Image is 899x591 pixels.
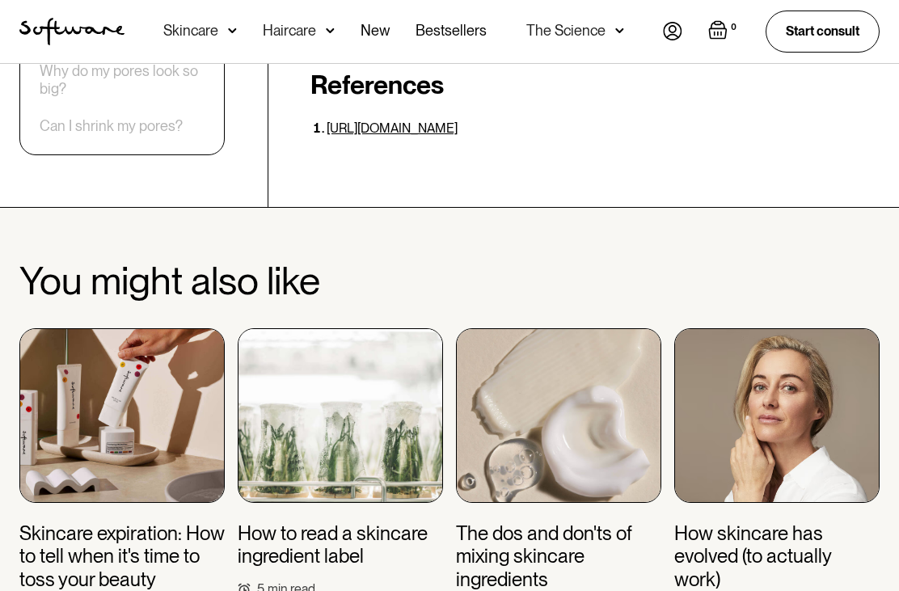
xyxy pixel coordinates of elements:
[228,23,237,39] img: arrow down
[327,121,458,137] a: [URL][DOMAIN_NAME]
[19,260,880,303] h2: You might also like
[238,523,443,570] h3: How to read a skincare ingredient label
[766,11,880,52] a: Start consult
[310,70,880,101] h2: References
[708,20,740,43] a: Open empty cart
[163,23,218,39] div: Skincare
[263,23,316,39] div: Haircare
[728,20,740,35] div: 0
[19,18,125,45] img: Software Logo
[615,23,624,39] img: arrow down
[40,118,183,136] a: Can I shrink my pores?
[40,63,205,98] a: Why do my pores look so big?
[19,18,125,45] a: home
[326,23,335,39] img: arrow down
[526,23,606,39] div: The Science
